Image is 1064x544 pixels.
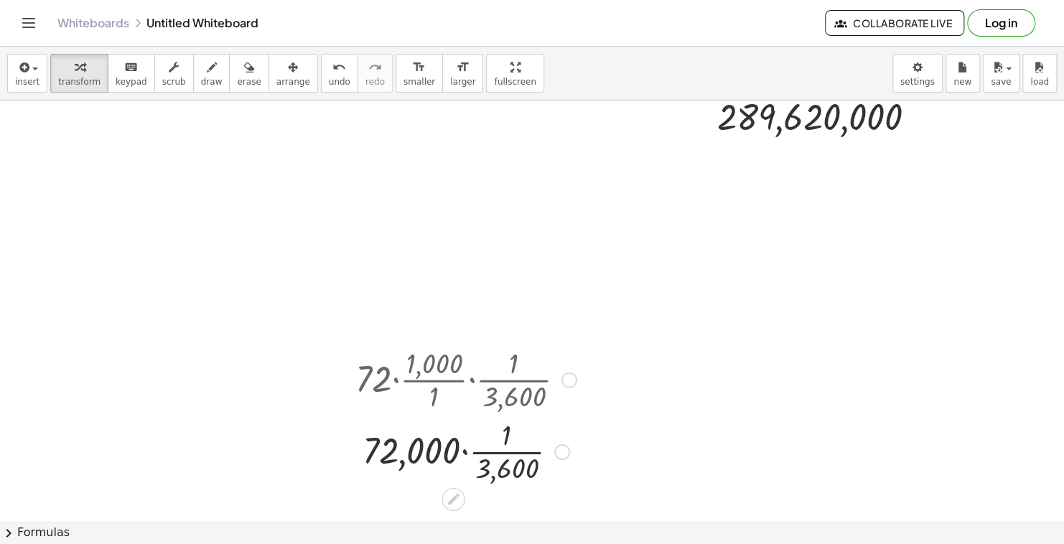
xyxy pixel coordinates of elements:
button: fullscreen [486,54,543,93]
span: save [991,77,1011,87]
button: Collaborate Live [825,10,964,36]
button: arrange [269,54,318,93]
button: keyboardkeypad [108,54,155,93]
i: format_size [456,59,470,76]
span: redo [365,77,385,87]
button: Toggle navigation [17,11,40,34]
button: redoredo [358,54,393,93]
button: settings [892,54,943,93]
button: erase [229,54,269,93]
button: insert [7,54,47,93]
span: draw [201,77,223,87]
span: keypad [116,77,147,87]
div: Edit math [442,488,465,511]
span: settings [900,77,935,87]
span: scrub [162,77,186,87]
button: Log in [967,9,1035,37]
i: redo [368,59,382,76]
button: load [1022,54,1057,93]
button: transform [50,54,108,93]
button: format_sizelarger [442,54,483,93]
span: smaller [403,77,435,87]
span: larger [450,77,475,87]
span: erase [237,77,261,87]
span: fullscreen [494,77,536,87]
button: new [946,54,980,93]
span: new [953,77,971,87]
a: Whiteboards [57,16,129,30]
span: load [1030,77,1049,87]
span: undo [329,77,350,87]
i: keyboard [124,59,138,76]
button: format_sizesmaller [396,54,443,93]
button: scrub [154,54,194,93]
i: format_size [412,59,426,76]
span: transform [58,77,101,87]
span: Collaborate Live [837,17,952,29]
span: insert [15,77,39,87]
button: undoundo [321,54,358,93]
button: save [983,54,1019,93]
span: arrange [276,77,310,87]
i: undo [332,59,346,76]
button: draw [193,54,230,93]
